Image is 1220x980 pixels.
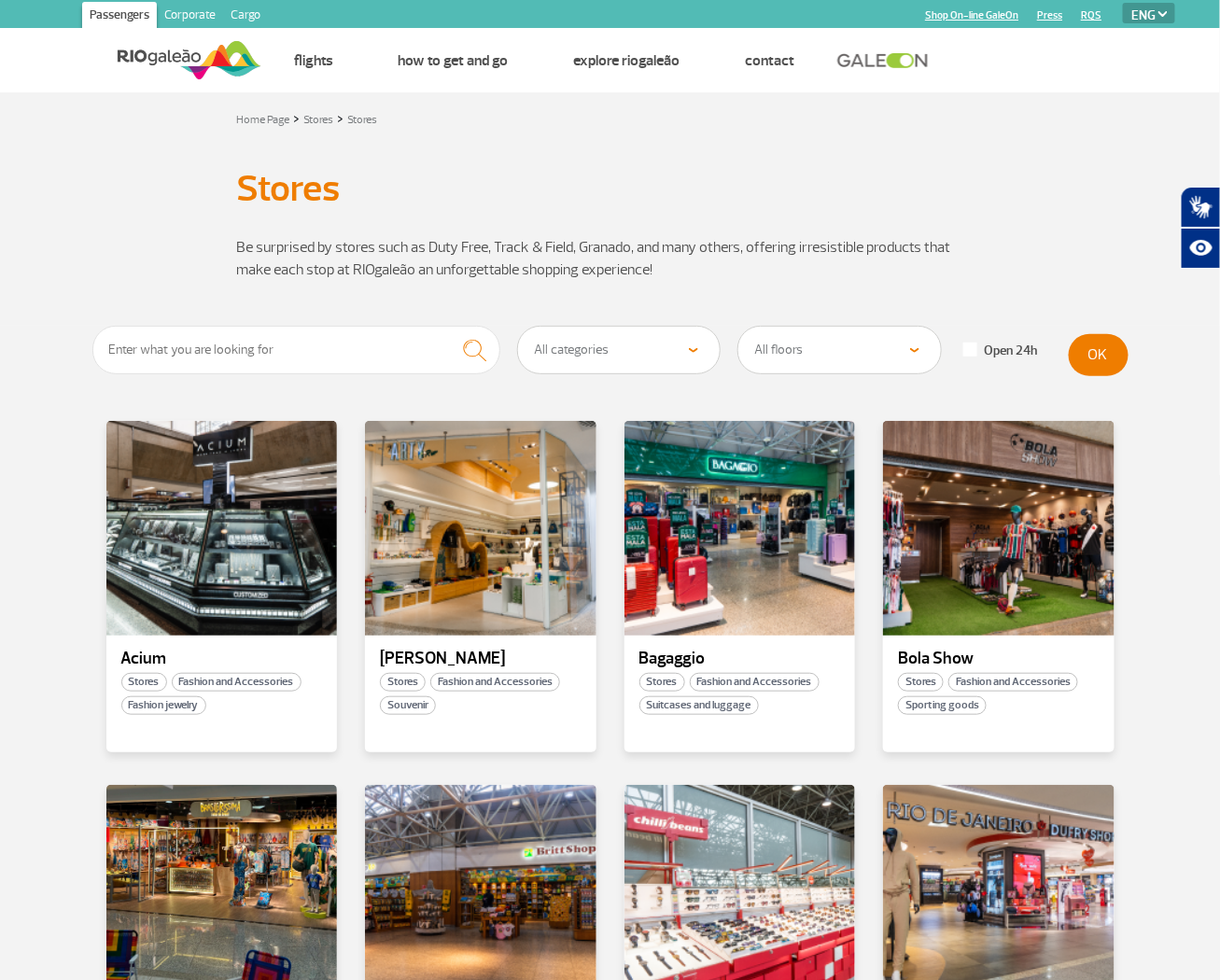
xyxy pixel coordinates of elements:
[639,696,759,715] span: Suitcases and luggage
[237,236,984,281] p: Be surprised by stores such as Duty Free, Track & Field, Granado, and many others, offering irres...
[338,107,344,129] a: >
[898,650,1100,668] p: Bola Show
[898,673,944,692] span: Stores
[574,51,680,70] a: Explore RIOgaleão
[348,113,378,127] a: Stores
[1069,334,1129,376] button: OK
[1181,228,1220,269] button: Abrir recursos assistivos.
[898,696,987,715] span: Sporting goods
[690,673,820,692] span: Fashion and Accessories
[157,2,223,32] a: Corporate
[92,326,501,374] input: Enter what you are looking for
[430,673,560,692] span: Fashion and Accessories
[121,673,167,692] span: Stores
[223,2,268,32] a: Cargo
[639,650,841,668] p: Bagaggio
[304,113,334,127] a: Stores
[1081,9,1101,21] a: RQS
[294,51,333,70] a: Flights
[121,650,323,668] p: Acium
[172,673,301,692] span: Fashion and Accessories
[399,51,509,70] a: How to get and go
[925,9,1018,21] a: Shop On-line GaleOn
[1181,187,1220,269] div: Plugin de acessibilidade da Hand Talk.
[121,696,206,715] span: Fashion jewelry
[639,673,685,692] span: Stores
[380,673,426,692] span: Stores
[82,2,157,32] a: Passengers
[1037,9,1062,21] a: Press
[237,173,984,204] h1: Stores
[948,673,1078,692] span: Fashion and Accessories
[746,51,795,70] a: Contact
[963,343,1038,359] label: Open 24h
[1181,187,1220,228] button: Abrir tradutor de língua de sinais.
[380,650,582,668] p: [PERSON_NAME]
[294,107,301,129] a: >
[237,113,290,127] a: Home Page
[380,696,436,715] span: Souvenir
